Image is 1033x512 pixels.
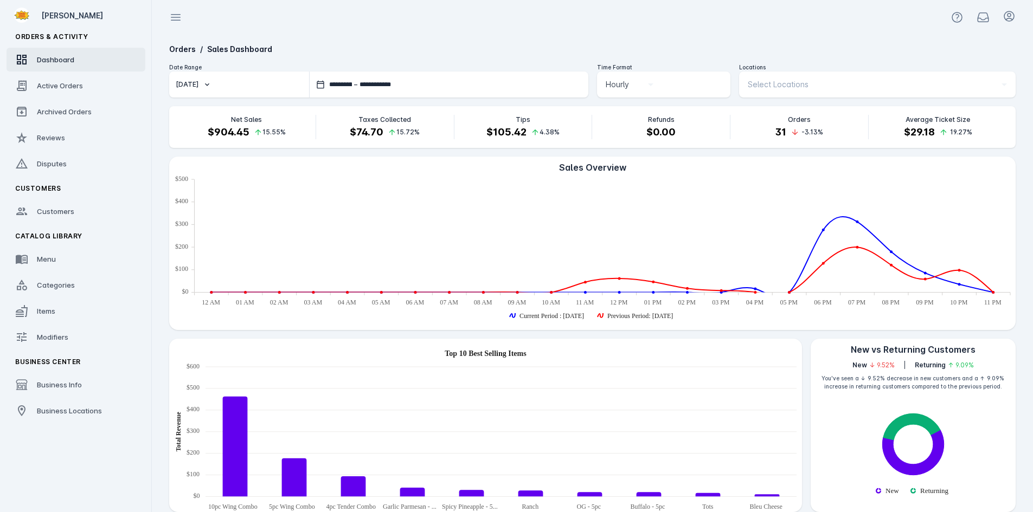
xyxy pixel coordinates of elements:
text: 09 AM [508,299,527,306]
h4: $105.42 [486,125,527,139]
ellipse: Thu Aug 28 2025 03:00:00 GMT-0500 (Central Daylight Time): 0, Previous Period: Aug 21 [312,291,314,293]
text: New [886,487,899,495]
text: OG - 5pc [577,503,601,510]
text: $300 [187,427,200,435]
text: 4pc Tender Combo [326,503,376,510]
text: 11 AM [576,299,594,306]
path: Tots:17.03, Total Revenue [696,493,721,497]
span: -3.13% [801,127,823,137]
p: Taxes Collected [358,115,411,125]
g: New series is showing, press enter to hide the New series [876,487,899,495]
ellipse: Thu Aug 28 2025 21:00:00 GMT-0500 (Central Daylight Time): 85.36, Current Period : Aug 28 [925,272,926,274]
text: $500 [187,384,200,391]
text: $200 [175,243,188,250]
span: / [200,44,203,54]
text: Spicy Pineapple - 5... [442,503,498,510]
ellipse: Thu Aug 28 2025 19:00:00 GMT-0500 (Central Daylight Time): 199.7, Previous Period: Aug 21 [856,247,858,248]
a: Business Info [7,373,145,397]
text: Returning [920,487,948,495]
text: 03 PM [712,299,730,306]
span: Select Locations [748,78,809,91]
ellipse: Thu Aug 28 2025 11:00:00 GMT-0500 (Central Daylight Time): 0, Current Period : Aug 28 [585,291,586,293]
span: Archived Orders [37,107,92,116]
text: Buffalo - 5pc [631,503,665,510]
text: 12 AM [202,299,220,306]
text: 10 AM [542,299,560,306]
ellipse: Thu Aug 28 2025 02:00:00 GMT-0500 (Central Daylight Time): 0, Previous Period: Aug 21 [279,291,280,293]
ellipse: Thu Aug 28 2025 13:00:00 GMT-0500 (Central Daylight Time): 46.25, Previous Period: Aug 21 [652,281,654,283]
ellipse: Thu Aug 28 2025 13:00:00 GMT-0500 (Central Daylight Time): 0, Current Period : Aug 28 [652,291,654,293]
p: Net Sales [231,115,262,125]
span: ↓ 9.52% [869,360,895,370]
ellipse: Thu Aug 28 2025 15:00:00 GMT-0500 (Central Daylight Time): 0, Current Period : Aug 28 [721,291,722,293]
text: 11 PM [984,299,1002,306]
ellipse: Thu Aug 28 2025 16:00:00 GMT-0500 (Central Daylight Time): 15.68, Current Period : Aug 28 [754,288,756,289]
a: Customers [7,199,145,223]
text: $100 [175,265,188,273]
ellipse: Thu Aug 28 2025 18:00:00 GMT-0500 (Central Daylight Time): 276.3, Current Period : Aug 28 [823,229,824,231]
span: 15.55% [262,127,286,137]
path: Spicy Pineapple - 5pc:30.84, Total Revenue [459,490,484,496]
ellipse: Thu Aug 28 2025 14:00:00 GMT-0500 (Central Daylight Time): 17.5, Previous Period: Aug 21 [686,288,688,289]
text: Ranch [522,503,539,510]
text: 06 PM [814,299,832,306]
span: Active Orders [37,81,83,90]
div: New vs Returning Customers [811,343,1016,356]
h4: $904.45 [208,125,249,139]
path: Buffalo - 5pc:20.56, Total Revenue [637,492,662,496]
text: $300 [175,220,188,228]
div: Date Range [169,63,588,72]
div: Time Format [597,63,731,72]
div: [PERSON_NAME] [41,10,141,21]
text: $500 [175,175,188,183]
text: 5pc Wing Combo [269,503,315,510]
text: $400 [175,197,188,205]
ellipse: Thu Aug 28 2025 01:00:00 GMT-0500 (Central Daylight Time): 0, Previous Period: Aug 21 [245,291,246,293]
span: Business Center [15,358,81,366]
text: Bleu Cheese [750,503,782,510]
a: Modifiers [7,325,145,349]
path: Bleu Cheese:10.82, Total Revenue [755,494,780,496]
span: ↑ 9.09% [948,360,974,370]
h4: 31 [775,125,786,139]
span: Menu [37,255,56,263]
path: New: 61.29%. Fulfillment Type Stats [882,430,944,475]
ellipse: Thu Aug 28 2025 08:00:00 GMT-0500 (Central Daylight Time): 0, Previous Period: Aug 21 [483,291,484,293]
ejs-chart: . Syncfusion interactive chart. [169,174,1016,330]
ellipse: Thu Aug 28 2025 10:00:00 GMT-0500 (Central Daylight Time): 0, Previous Period: Aug 21 [550,291,552,293]
h4: $0.00 [646,125,676,139]
button: [DATE] [169,72,309,98]
text: $400 [187,405,200,413]
a: Orders [169,44,196,54]
ellipse: Thu Aug 28 2025 14:00:00 GMT-0500 (Central Daylight Time): 0, Current Period : Aug 28 [686,291,688,293]
span: Disputes [37,159,67,168]
ellipse: Thu Aug 28 2025 21:00:00 GMT-0500 (Central Daylight Time): 58.61, Previous Period: Aug 21 [925,278,926,280]
text: 12 PM [610,299,628,306]
span: 15.72% [396,127,420,137]
ellipse: Thu Aug 28 2025 11:00:00 GMT-0500 (Central Daylight Time): 45, Previous Period: Aug 21 [585,281,586,283]
g: Total Revenue,Column series with 10 data points [223,397,780,497]
text: $0 [194,492,200,500]
span: Business Info [37,380,82,389]
text: Previous Period: [DATE] [607,312,673,320]
path: Returning: 38.71%. Fulfillment Type Stats [883,413,940,440]
p: Orders [788,115,811,125]
h4: $29.18 [904,125,935,139]
ellipse: Thu Aug 28 2025 17:00:00 GMT-0500 (Central Daylight Time): 0, Previous Period: Aug 21 [788,291,790,293]
text: 05 PM [780,299,798,306]
ellipse: Thu Aug 28 2025 07:00:00 GMT-0500 (Central Daylight Time): 0, Previous Period: Aug 21 [448,291,450,293]
span: 19.27% [950,127,972,137]
div: You've seen a ↓ 9.52% decrease in new customers and a ↑ 9.09% increase in returning customers com... [811,370,1016,395]
text: $600 [187,362,200,370]
text: 04 PM [746,299,764,306]
a: Items [7,299,145,323]
text: Garlic Parmesan - ... [383,503,437,510]
ellipse: Thu Aug 28 2025 18:00:00 GMT-0500 (Central Daylight Time): 128.28, Previous Period: Aug 21 [823,263,824,264]
ellipse: Thu Aug 28 2025 22:00:00 GMT-0500 (Central Daylight Time): 97.73, Previous Period: Aug 21 [958,269,960,271]
div: Sales Overview [169,161,1016,174]
text: Tots [702,503,714,510]
span: Catalog Library [15,232,82,240]
div: [DATE] [176,80,198,89]
span: Categories [37,281,75,289]
a: Business Locations [7,399,145,423]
